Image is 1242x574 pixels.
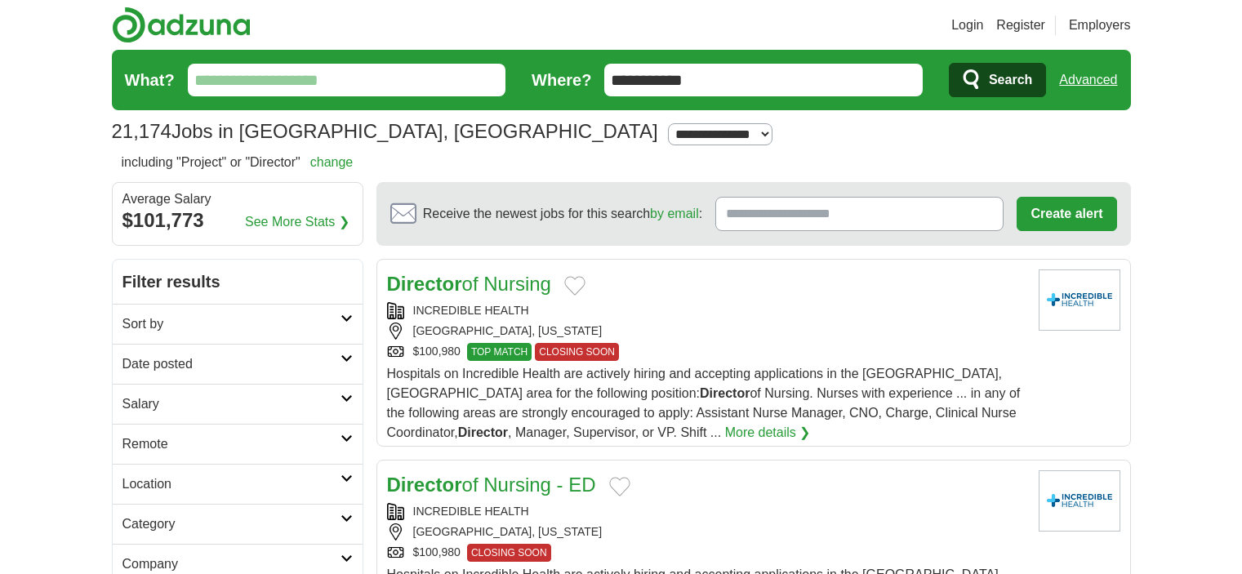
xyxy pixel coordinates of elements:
[310,155,354,169] a: change
[650,207,699,220] a: by email
[113,260,363,304] h2: Filter results
[122,474,341,494] h2: Location
[122,394,341,414] h2: Salary
[700,386,750,400] strong: Director
[122,554,341,574] h2: Company
[113,464,363,504] a: Location
[1039,269,1120,331] img: Company logo
[1039,470,1120,532] img: Company logo
[122,153,354,172] h2: including "Project" or "Director"
[532,68,591,92] label: Where?
[113,344,363,384] a: Date posted
[112,117,171,146] span: 21,174
[113,384,363,424] a: Salary
[122,193,353,206] div: Average Salary
[387,343,1026,361] div: $100,980
[423,204,702,224] span: Receive the newest jobs for this search :
[996,16,1045,35] a: Register
[113,424,363,464] a: Remote
[122,354,341,374] h2: Date posted
[467,343,532,361] span: TOP MATCH
[951,16,983,35] a: Login
[725,423,811,443] a: More details ❯
[387,302,1026,319] div: INCREDIBLE HEALTH
[113,504,363,544] a: Category
[387,367,1021,439] span: Hospitals on Incredible Health are actively hiring and accepting applications in the [GEOGRAPHIC_...
[245,212,349,232] a: See More Stats ❯
[949,63,1046,97] button: Search
[387,474,462,496] strong: Director
[387,474,596,496] a: Directorof Nursing - ED
[122,206,353,235] div: $101,773
[458,425,508,439] strong: Director
[387,503,1026,520] div: INCREDIBLE HEALTH
[1069,16,1131,35] a: Employers
[122,434,341,454] h2: Remote
[387,323,1026,340] div: [GEOGRAPHIC_DATA], [US_STATE]
[113,304,363,344] a: Sort by
[387,523,1026,541] div: [GEOGRAPHIC_DATA], [US_STATE]
[125,68,175,92] label: What?
[112,120,658,142] h1: Jobs in [GEOGRAPHIC_DATA], [GEOGRAPHIC_DATA]
[387,273,462,295] strong: Director
[1059,64,1117,96] a: Advanced
[122,314,341,334] h2: Sort by
[467,544,551,562] span: CLOSING SOON
[122,514,341,534] h2: Category
[989,64,1032,96] span: Search
[387,544,1026,562] div: $100,980
[609,477,630,496] button: Add to favorite jobs
[1017,197,1116,231] button: Create alert
[387,273,551,295] a: Directorof Nursing
[564,276,585,296] button: Add to favorite jobs
[112,7,251,43] img: Adzuna logo
[535,343,619,361] span: CLOSING SOON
